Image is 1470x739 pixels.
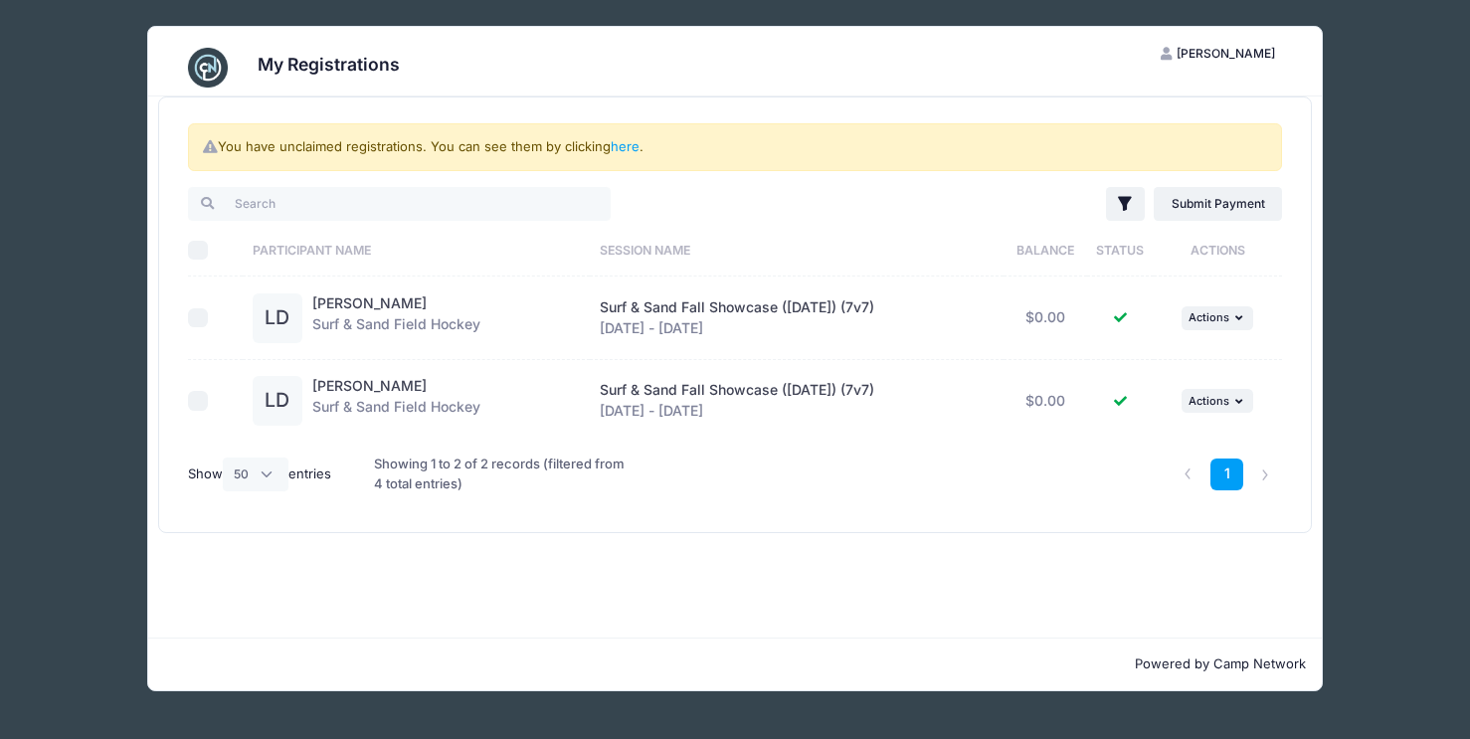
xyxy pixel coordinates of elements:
[188,187,611,221] input: Search
[188,458,331,491] label: Show entries
[164,654,1305,674] p: Powered by Camp Network
[253,293,302,343] div: LD
[600,298,874,315] span: Surf & Sand Fall Showcase ([DATE]) (7v7)
[1004,224,1087,277] th: Balance: activate to sort column ascending
[590,224,1004,277] th: Session Name: activate to sort column ascending
[1189,310,1229,324] span: Actions
[1177,46,1275,61] span: [PERSON_NAME]
[374,442,633,506] div: Showing 1 to 2 of 2 records (filtered from 4 total entries)
[188,224,243,277] th: Select All
[312,294,427,311] a: [PERSON_NAME]
[1004,277,1087,360] td: $0.00
[1144,37,1293,71] button: [PERSON_NAME]
[1004,360,1087,443] td: $0.00
[253,393,302,410] a: LD
[188,48,228,88] img: CampNetwork
[243,224,590,277] th: Participant Name: activate to sort column ascending
[1182,389,1253,413] button: Actions
[1154,187,1282,221] a: Submit Payment
[1210,459,1243,491] a: 1
[312,377,427,394] a: [PERSON_NAME]
[600,381,874,398] span: Surf & Sand Fall Showcase ([DATE]) (7v7)
[600,380,994,422] div: [DATE] - [DATE]
[223,458,288,491] select: Showentries
[253,376,302,426] div: LD
[1087,224,1155,277] th: Status: activate to sort column ascending
[600,297,994,339] div: [DATE] - [DATE]
[312,293,480,343] div: Surf & Sand Field Hockey
[312,376,480,426] div: Surf & Sand Field Hockey
[188,123,1282,171] div: You have unclaimed registrations. You can see them by clicking .
[611,138,640,154] a: here
[1154,224,1282,277] th: Actions: activate to sort column ascending
[253,310,302,327] a: LD
[1182,306,1253,330] button: Actions
[1189,394,1229,408] span: Actions
[258,54,400,75] h3: My Registrations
